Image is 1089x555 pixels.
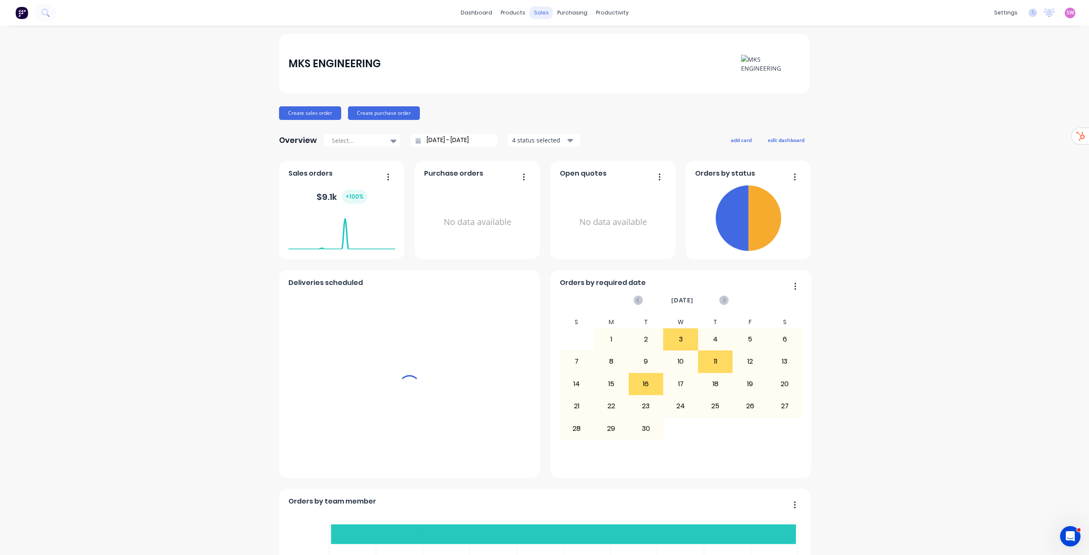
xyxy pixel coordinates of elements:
div: + 100 % [342,190,367,204]
div: 21 [560,396,594,417]
div: S [767,316,802,328]
div: 27 [768,396,802,417]
span: Orders by status [695,168,755,179]
button: Create sales order [279,106,341,120]
div: 23 [629,396,663,417]
div: 16 [629,373,663,395]
div: S [559,316,594,328]
div: 1 [594,329,628,350]
button: add card [725,134,757,145]
div: 10 [664,351,698,372]
div: T [629,316,664,328]
span: [DATE] [671,296,693,305]
div: 20 [768,373,802,395]
span: Orders by required date [560,278,646,288]
div: 4 [698,329,733,350]
div: 11 [698,351,733,372]
div: 4 status selected [512,136,566,145]
div: 13 [768,351,802,372]
div: settings [990,6,1022,19]
div: 12 [733,351,767,372]
div: 26 [733,396,767,417]
div: 6 [768,329,802,350]
span: Open quotes [560,168,607,179]
div: 25 [698,396,733,417]
div: 7 [560,351,594,372]
div: 24 [664,396,698,417]
div: 18 [698,373,733,395]
span: Orders by team member [288,496,376,507]
div: purchasing [553,6,592,19]
div: 9 [629,351,663,372]
div: 30 [629,418,663,439]
div: 15 [594,373,628,395]
div: 17 [664,373,698,395]
div: 29 [594,418,628,439]
img: MKS ENGINEERING [741,55,801,73]
div: 19 [733,373,767,395]
span: Purchase orders [424,168,483,179]
div: products [496,6,530,19]
span: SW [1066,9,1074,17]
div: 3 [664,329,698,350]
img: Factory [15,6,28,19]
div: 14 [560,373,594,395]
div: sales [530,6,553,19]
button: Create purchase order [348,106,420,120]
span: Sales orders [288,168,333,179]
div: F [733,316,767,328]
button: 4 status selected [507,134,580,147]
iframe: Intercom live chat [1060,526,1080,546]
div: 8 [594,351,628,372]
div: W [663,316,698,328]
div: 2 [629,329,663,350]
div: 22 [594,396,628,417]
div: T [698,316,733,328]
div: No data available [424,182,531,262]
div: 28 [560,418,594,439]
div: Overview [279,132,317,149]
div: MKS ENGINEERING [288,55,381,72]
div: productivity [592,6,633,19]
div: M [594,316,629,328]
div: $ 9.1k [316,190,367,204]
button: edit dashboard [762,134,810,145]
div: 5 [733,329,767,350]
a: dashboard [456,6,496,19]
div: No data available [560,182,667,262]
